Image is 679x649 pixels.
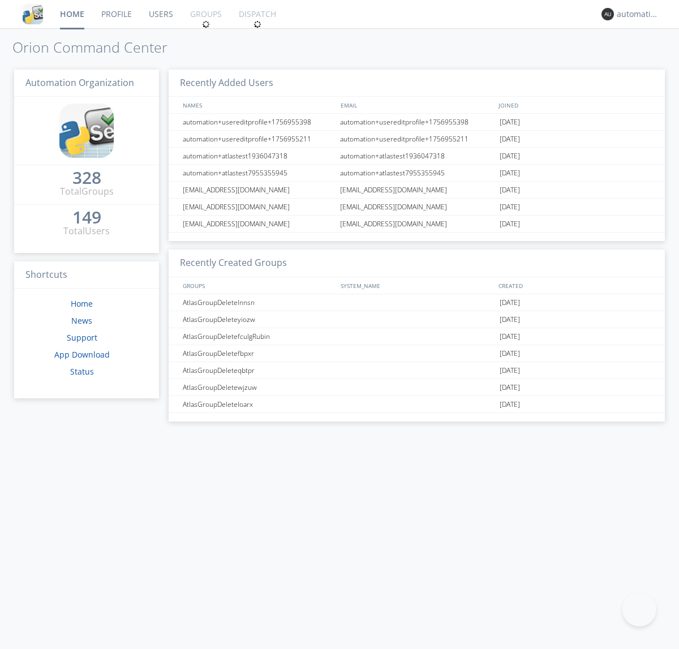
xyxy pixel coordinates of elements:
div: automation+usereditprofile+1756955211 [337,131,497,147]
div: AtlasGroupDeleteyiozw [180,311,337,328]
a: AtlasGroupDeleteqbtpr[DATE] [169,362,665,379]
a: 149 [72,212,101,225]
span: [DATE] [500,148,520,165]
div: [EMAIL_ADDRESS][DOMAIN_NAME] [180,199,337,215]
div: 149 [72,212,101,223]
a: News [71,315,92,326]
div: AtlasGroupDeleteqbtpr [180,362,337,379]
span: [DATE] [500,114,520,131]
div: automation+usereditprofile+1756955211 [180,131,337,147]
a: automation+atlastest1936047318automation+atlastest1936047318[DATE] [169,148,665,165]
span: [DATE] [500,294,520,311]
h3: Recently Created Groups [169,250,665,277]
div: 328 [72,172,101,183]
a: [EMAIL_ADDRESS][DOMAIN_NAME][EMAIL_ADDRESS][DOMAIN_NAME][DATE] [169,199,665,216]
a: App Download [54,349,110,360]
span: [DATE] [500,216,520,233]
img: spin.svg [202,20,210,28]
div: automation+atlas0003 [617,8,659,20]
div: Total Users [63,225,110,238]
img: 373638.png [601,8,614,20]
span: [DATE] [500,328,520,345]
div: EMAIL [338,97,496,113]
span: [DATE] [500,131,520,148]
div: CREATED [496,277,654,294]
div: [EMAIL_ADDRESS][DOMAIN_NAME] [180,182,337,198]
a: AtlasGroupDeleteloarx[DATE] [169,396,665,413]
div: automation+atlastest7955355945 [337,165,497,181]
a: automation+usereditprofile+1756955211automation+usereditprofile+1756955211[DATE] [169,131,665,148]
div: automation+atlastest1936047318 [180,148,337,164]
div: AtlasGroupDeletewjzuw [180,379,337,396]
a: AtlasGroupDeletefculgRubin[DATE] [169,328,665,345]
a: Home [71,298,93,309]
div: AtlasGroupDeleteloarx [180,396,337,412]
div: SYSTEM_NAME [338,277,496,294]
div: JOINED [496,97,654,113]
div: Total Groups [60,185,114,198]
div: AtlasGroupDeletelnnsn [180,294,337,311]
a: AtlasGroupDeletelnnsn[DATE] [169,294,665,311]
div: [EMAIL_ADDRESS][DOMAIN_NAME] [180,216,337,232]
div: automation+atlastest1936047318 [337,148,497,164]
span: [DATE] [500,379,520,396]
span: [DATE] [500,199,520,216]
a: [EMAIL_ADDRESS][DOMAIN_NAME][EMAIL_ADDRESS][DOMAIN_NAME][DATE] [169,216,665,233]
div: automation+atlastest7955355945 [180,165,337,181]
span: [DATE] [500,311,520,328]
a: automation+usereditprofile+1756955398automation+usereditprofile+1756955398[DATE] [169,114,665,131]
span: [DATE] [500,182,520,199]
a: AtlasGroupDeleteyiozw[DATE] [169,311,665,328]
div: [EMAIL_ADDRESS][DOMAIN_NAME] [337,216,497,232]
span: [DATE] [500,362,520,379]
span: [DATE] [500,396,520,413]
a: [EMAIL_ADDRESS][DOMAIN_NAME][EMAIL_ADDRESS][DOMAIN_NAME][DATE] [169,182,665,199]
div: AtlasGroupDeletefculgRubin [180,328,337,345]
div: GROUPS [180,277,335,294]
a: 328 [72,172,101,185]
a: AtlasGroupDeletefbpxr[DATE] [169,345,665,362]
div: NAMES [180,97,335,113]
a: Status [70,366,94,377]
span: [DATE] [500,345,520,362]
h3: Shortcuts [14,261,159,289]
div: AtlasGroupDeletefbpxr [180,345,337,362]
a: Support [67,332,97,343]
img: cddb5a64eb264b2086981ab96f4c1ba7 [23,4,43,24]
iframe: Toggle Customer Support [622,592,656,626]
a: AtlasGroupDeletewjzuw[DATE] [169,379,665,396]
div: automation+usereditprofile+1756955398 [180,114,337,130]
img: spin.svg [253,20,261,28]
h3: Recently Added Users [169,70,665,97]
div: [EMAIL_ADDRESS][DOMAIN_NAME] [337,199,497,215]
a: automation+atlastest7955355945automation+atlastest7955355945[DATE] [169,165,665,182]
div: automation+usereditprofile+1756955398 [337,114,497,130]
span: Automation Organization [25,76,134,89]
img: cddb5a64eb264b2086981ab96f4c1ba7 [59,104,114,158]
div: [EMAIL_ADDRESS][DOMAIN_NAME] [337,182,497,198]
span: [DATE] [500,165,520,182]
